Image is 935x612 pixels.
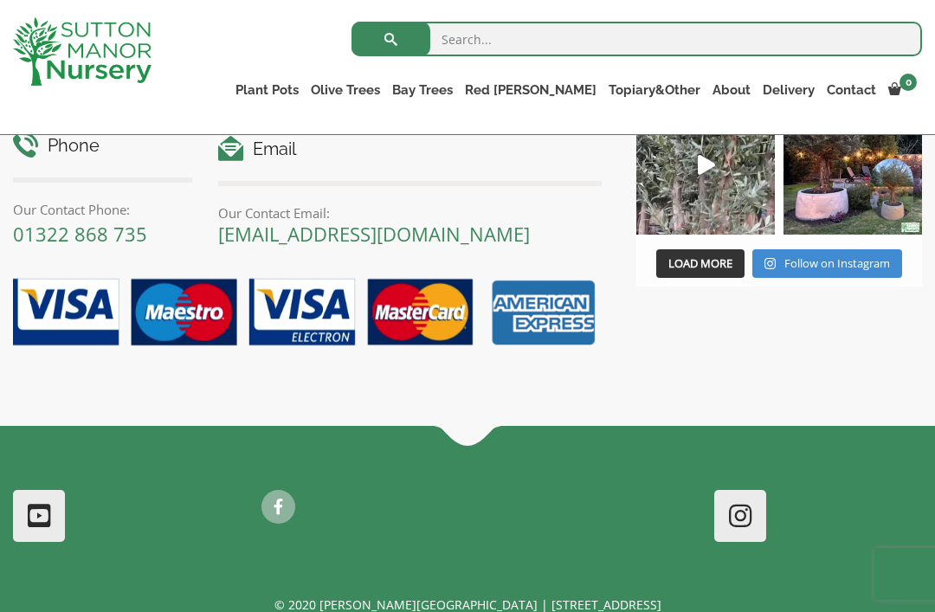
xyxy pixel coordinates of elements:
svg: Instagram [764,257,776,270]
p: Our Contact Email: [218,203,602,223]
img: logo [13,17,152,86]
a: Instagram Follow on Instagram [752,249,902,279]
a: Olive Trees [305,78,386,102]
span: 0 [900,74,917,91]
a: Red [PERSON_NAME] [459,78,603,102]
input: Search... [351,22,922,56]
img: “The poetry of nature is never dead” 🪴🫒 A stunning beautiful customer photo has been sent into us... [783,96,922,235]
a: [EMAIL_ADDRESS][DOMAIN_NAME] [218,221,530,247]
button: Load More [656,249,745,279]
a: Delivery [757,78,821,102]
svg: Play [698,155,715,175]
span: Follow on Instagram [784,255,890,271]
a: Contact [821,78,882,102]
a: Bay Trees [386,78,459,102]
p: Our Contact Phone: [13,199,192,220]
a: 0 [882,78,922,102]
span: Load More [668,255,732,271]
a: About [706,78,757,102]
a: Play [636,96,775,235]
h4: Phone [13,132,192,159]
h4: Email [218,136,602,163]
a: Plant Pots [229,78,305,102]
img: New arrivals Monday morning of beautiful olive trees 🤩🤩 The weather is beautiful this summer, gre... [636,96,775,235]
a: 01322 868 735 [13,221,147,247]
a: Topiary&Other [603,78,706,102]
